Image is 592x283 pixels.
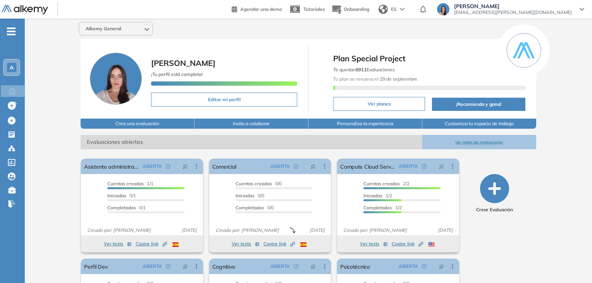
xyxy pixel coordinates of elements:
span: pushpin [310,163,316,169]
span: 0/0 [236,181,282,186]
span: Iniciadas [236,193,255,198]
button: Crea una evaluación [81,119,194,129]
button: Ver tests [360,239,388,248]
span: ¡Tu perfil está completo! [151,71,203,77]
span: check-circle [294,264,298,269]
span: [EMAIL_ADDRESS][PERSON_NAME][DOMAIN_NAME] [454,9,572,16]
span: 1/2 [363,205,402,211]
button: Copiar link [263,239,295,248]
span: A [10,64,14,71]
span: [DATE] [435,227,456,234]
span: Tutoriales [303,6,325,12]
button: Copiar link [136,239,167,248]
img: ESP [172,242,179,247]
button: Ver planes [333,97,425,111]
span: 0/0 [236,205,274,211]
span: Crear Evaluación [476,206,513,213]
button: pushpin [177,260,194,273]
span: 0/1 [107,193,136,198]
span: ABIERTA [399,263,418,270]
span: 2/2 [363,181,410,186]
a: Psicotécnico [340,259,370,274]
span: ABIERTA [143,163,162,170]
span: Onboarding [344,6,369,12]
button: Onboarding [331,1,369,18]
b: 9911 [356,67,367,72]
span: [PERSON_NAME] [454,3,572,9]
span: Copiar link [136,240,167,247]
span: Evaluaciones abiertas [81,135,422,149]
span: Cuentas creadas [107,181,144,186]
img: Foto de perfil [90,53,142,105]
span: Completados [107,205,136,211]
span: ABIERTA [143,263,162,270]
span: Cuentas creadas [363,181,400,186]
span: [DATE] [306,227,328,234]
span: Creado por: [PERSON_NAME] [212,227,282,234]
button: pushpin [305,160,322,173]
span: pushpin [439,263,444,269]
a: Cognitivo [212,259,236,274]
button: Customiza tu espacio de trabajo [422,119,536,129]
img: world [379,5,388,14]
span: Completados [236,205,264,211]
button: Ver tests [104,239,132,248]
span: Copiar link [392,240,423,247]
button: Ver todas las evaluaciones [422,135,536,149]
span: check-circle [166,164,170,169]
span: Completados [363,205,392,211]
span: [DATE] [179,227,200,234]
span: 1/2 [363,193,392,198]
i: - [7,31,15,32]
img: ESP [300,242,306,247]
a: Perfil Dev [84,259,108,274]
button: Ver tests [232,239,260,248]
a: Asistente administrativo [84,159,139,174]
button: Invita a colaborar [194,119,308,129]
button: Copiar link [392,239,423,248]
span: pushpin [310,263,316,269]
button: pushpin [305,260,322,273]
img: Logo [2,5,48,15]
span: Iniciadas [363,193,382,198]
span: ES [391,6,397,13]
button: pushpin [433,160,450,173]
span: [PERSON_NAME] [151,58,215,68]
span: ABIERTA [399,163,418,170]
span: Agendar una demo [240,6,282,12]
span: check-circle [422,264,427,269]
span: pushpin [439,163,444,169]
span: 0/1 [107,205,146,211]
span: check-circle [166,264,170,269]
img: USA [429,242,435,247]
span: Te quedan Evaluaciones [333,67,395,72]
span: Plan Special Project [333,53,525,64]
span: check-circle [294,164,298,169]
span: 0/0 [236,193,264,198]
a: Agendar una demo [232,4,282,13]
span: Iniciadas [107,193,126,198]
span: Creado por: [PERSON_NAME] [340,227,410,234]
b: 29 de septiembre [379,76,417,82]
img: arrow [400,8,404,11]
span: pushpin [182,263,188,269]
span: Cuentas creadas [236,181,272,186]
span: Alkemy General [86,26,121,32]
button: Editar mi perfil [151,93,297,107]
button: Personaliza la experiencia [308,119,422,129]
button: pushpin [177,160,194,173]
span: ABIERTA [270,263,290,270]
span: 1/1 [107,181,153,186]
button: Crear Evaluación [476,174,513,213]
span: Creado por: [PERSON_NAME] [84,227,154,234]
a: Comercial [212,159,237,174]
button: ¡Recomienda y gana! [432,98,525,111]
a: Compute Cloud Services - Test Farid [340,159,395,174]
span: ABIERTA [270,163,290,170]
span: check-circle [422,164,427,169]
span: Tu plan se renueva el [333,76,417,82]
button: pushpin [433,260,450,273]
span: Copiar link [263,240,295,247]
span: pushpin [182,163,188,169]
